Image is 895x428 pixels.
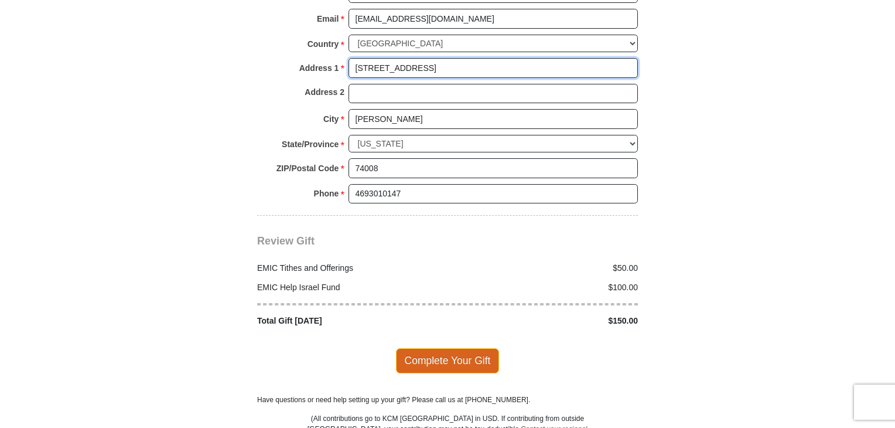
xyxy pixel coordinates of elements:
strong: City [323,111,339,127]
div: $50.00 [448,262,644,274]
div: Total Gift [DATE] [251,315,448,327]
div: $100.00 [448,281,644,294]
strong: State/Province [282,136,339,152]
p: Have questions or need help setting up your gift? Please call us at [PHONE_NUMBER]. [257,395,638,405]
strong: Country [308,36,339,52]
strong: ZIP/Postal Code [276,160,339,176]
strong: Email [317,11,339,27]
span: Complete Your Gift [396,348,500,373]
strong: Address 1 [299,60,339,76]
strong: Address 2 [305,84,344,100]
div: $150.00 [448,315,644,327]
div: EMIC Help Israel Fund [251,281,448,294]
strong: Phone [314,185,339,202]
div: EMIC Tithes and Offerings [251,262,448,274]
span: Review Gift [257,235,315,247]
